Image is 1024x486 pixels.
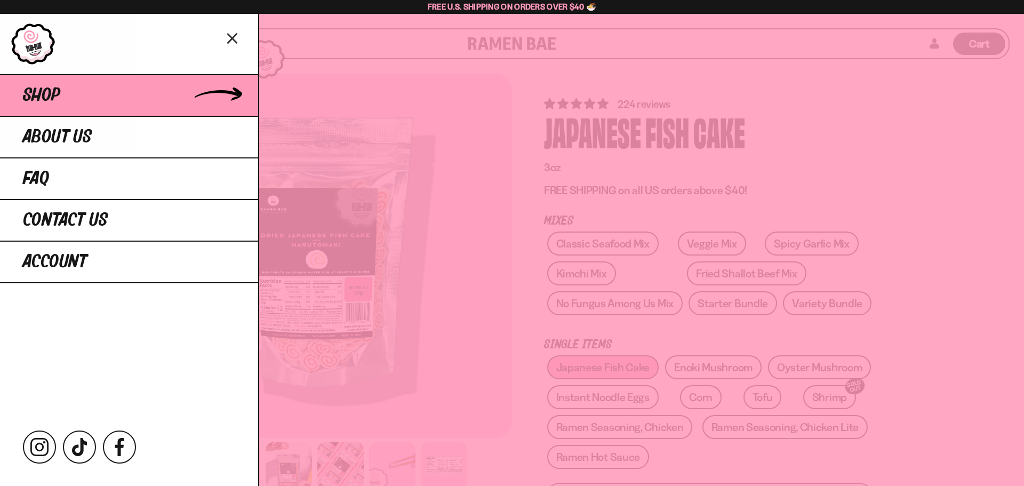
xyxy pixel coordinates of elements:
span: Account [23,252,87,272]
span: FAQ [23,169,49,188]
span: Contact Us [23,211,108,230]
span: Shop [23,86,60,105]
span: About Us [23,128,92,147]
span: Free U.S. Shipping on Orders over $40 🍜 [428,2,597,12]
button: Close menu [223,28,242,47]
